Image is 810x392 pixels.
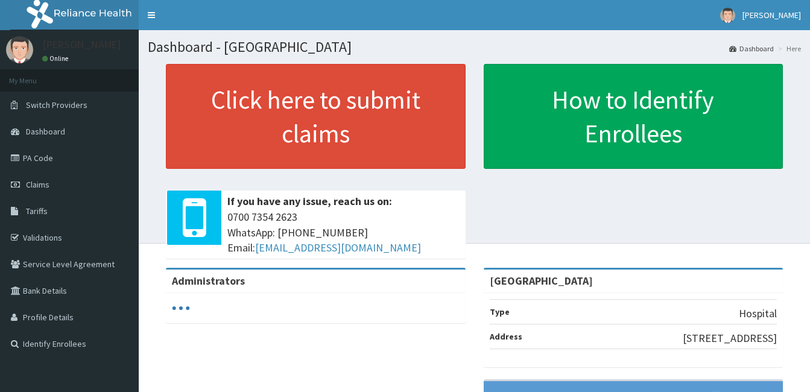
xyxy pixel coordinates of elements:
[26,100,87,110] span: Switch Providers
[739,306,777,321] p: Hospital
[683,330,777,346] p: [STREET_ADDRESS]
[26,126,65,137] span: Dashboard
[148,39,801,55] h1: Dashboard - [GEOGRAPHIC_DATA]
[26,206,48,217] span: Tariffs
[166,64,466,169] a: Click here to submit claims
[42,39,121,50] p: [PERSON_NAME]
[729,43,774,54] a: Dashboard
[720,8,735,23] img: User Image
[490,306,510,317] b: Type
[6,36,33,63] img: User Image
[484,64,783,169] a: How to Identify Enrollees
[227,194,392,208] b: If you have any issue, reach us on:
[742,10,801,21] span: [PERSON_NAME]
[227,209,460,256] span: 0700 7354 2623 WhatsApp: [PHONE_NUMBER] Email:
[775,43,801,54] li: Here
[490,331,522,342] b: Address
[490,274,593,288] strong: [GEOGRAPHIC_DATA]
[172,274,245,288] b: Administrators
[26,179,49,190] span: Claims
[42,54,71,63] a: Online
[172,299,190,317] svg: audio-loading
[255,241,421,254] a: [EMAIL_ADDRESS][DOMAIN_NAME]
